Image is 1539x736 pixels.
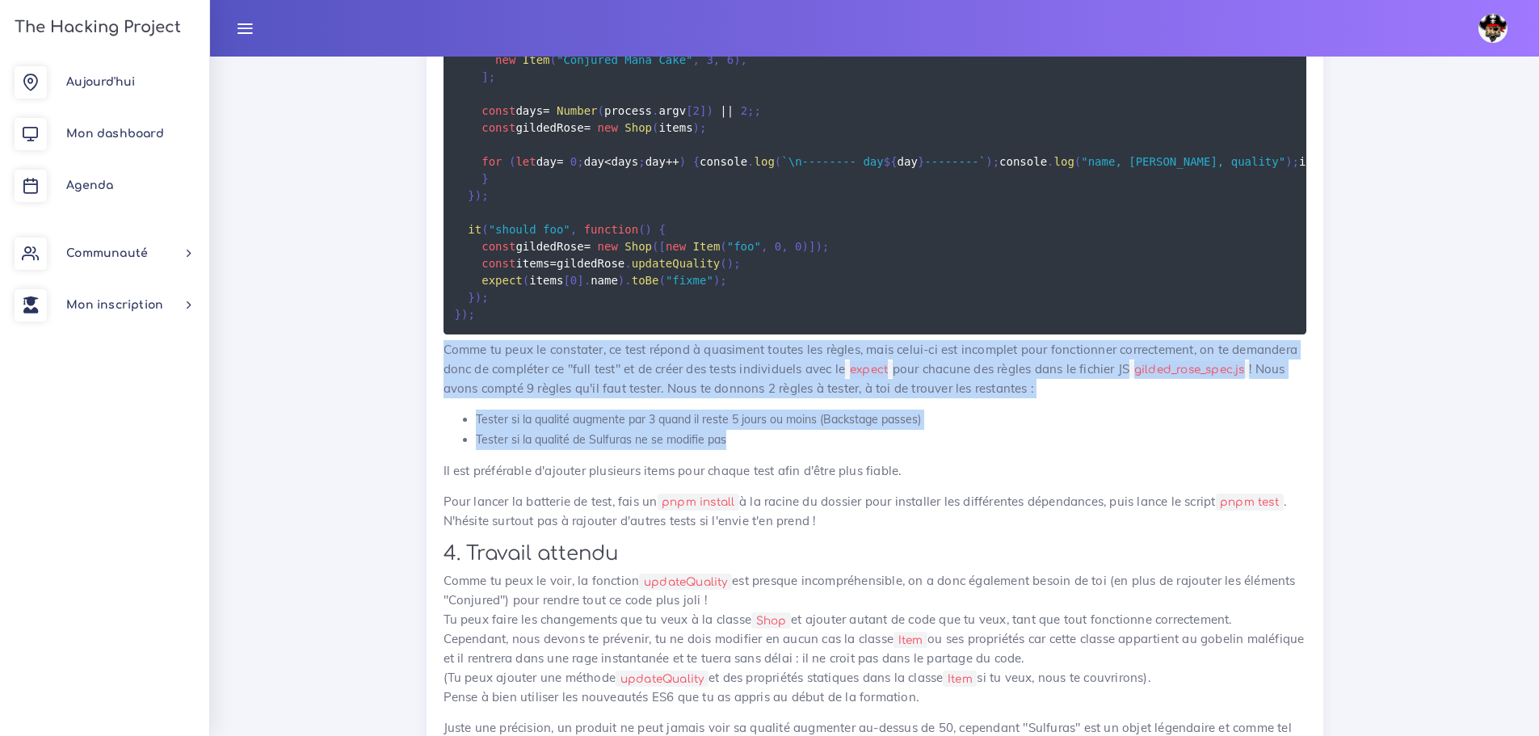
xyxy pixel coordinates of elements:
span: ; [481,291,488,304]
code: expect [845,361,892,378]
span: , [761,240,767,253]
span: const [481,104,515,117]
span: ) [679,155,686,168]
code: updateQuality [639,574,732,591]
span: ) [802,240,809,253]
span: ( [1074,155,1081,168]
span: ) [734,53,740,66]
span: 0 [795,240,801,253]
span: ( [481,223,488,236]
span: for [481,155,502,168]
span: ( [720,240,726,253]
span: . [652,104,658,117]
span: Mon dashboard [66,128,164,140]
span: ` [781,155,788,168]
span: new [598,121,618,134]
span: } [481,172,488,185]
span: , [781,240,788,253]
span: 2 [741,104,747,117]
span: ) [618,274,624,287]
span: ) [706,104,713,117]
span: 3 [706,53,713,66]
li: Tester si la qualité augmente par 3 quand il reste 5 jours ou moins (Backstage passes) [476,410,1306,430]
li: Tester si la qualité de Sulfuras ne se modifie pas [476,430,1306,450]
span: ) [461,308,468,321]
span: ; [700,121,706,134]
span: Item [693,240,721,253]
span: [ [686,104,692,117]
span: const [481,257,515,270]
span: ) [475,189,481,202]
code: Item [894,632,927,649]
span: = [584,121,591,134]
span: ( [638,223,645,236]
span: Mon inscription [66,299,163,311]
span: Shop [624,240,652,253]
span: ) [713,274,720,287]
span: = [543,104,549,117]
span: ( [652,240,658,253]
span: . [1047,155,1053,168]
span: ; [489,70,495,83]
span: || [720,104,734,117]
span: "name, [PERSON_NAME], quality" [1081,155,1285,168]
span: Agenda [66,179,113,191]
span: = [557,155,563,168]
span: "fixme" [666,274,713,287]
span: [ [563,274,570,287]
span: ++ [666,155,679,168]
span: ( [550,53,557,66]
span: 0 [775,240,781,253]
span: . [624,274,631,287]
span: , [570,223,577,236]
span: ${ [884,155,898,168]
span: ; [747,104,754,117]
span: 6 [727,53,734,66]
p: Comme tu peux le constater, ce test répond à quasiment toutes les règles, mais celui-ci est incom... [444,340,1306,398]
span: ; [481,189,488,202]
span: } [468,291,474,304]
p: Comme tu peux le voir, la fonction est presque incompréhensible, on a donc également besoin de to... [444,571,1306,707]
span: ( [652,121,658,134]
code: gilded_rose_spec.js [1129,361,1249,378]
span: expect [481,274,523,287]
span: ) [645,223,652,236]
code: Item [943,671,977,688]
span: ( [509,155,515,168]
span: 0 [570,155,577,168]
span: Communauté [66,247,148,259]
span: ; [577,155,583,168]
span: ; [720,274,726,287]
span: ; [734,257,740,270]
span: ] [700,104,706,117]
span: \n-------- day [788,155,884,168]
span: ) [727,257,734,270]
h2: 4. Travail attendu [444,542,1306,566]
span: 0 [570,274,577,287]
span: const [481,240,515,253]
span: ) [815,240,822,253]
p: Il est préférable d'ajouter plusieurs items pour chaque test afin d'être plus fiable. [444,461,1306,481]
span: ] [809,240,815,253]
span: = [550,257,557,270]
span: ) [475,291,481,304]
span: , [741,53,747,66]
span: ) [1285,155,1292,168]
span: , [693,53,700,66]
span: { [693,155,700,168]
span: ` [979,155,986,168]
code: updateQuality [616,671,709,688]
span: 2 [693,104,700,117]
span: ] [481,70,488,83]
span: ; [1293,155,1299,168]
span: Number [557,104,598,117]
span: } [468,189,474,202]
span: , [713,53,720,66]
span: new [666,240,686,253]
h3: The Hacking Project [10,19,181,36]
span: ( [523,274,529,287]
span: new [598,240,618,253]
span: ( [775,155,781,168]
span: new [495,53,515,66]
span: < [604,155,611,168]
